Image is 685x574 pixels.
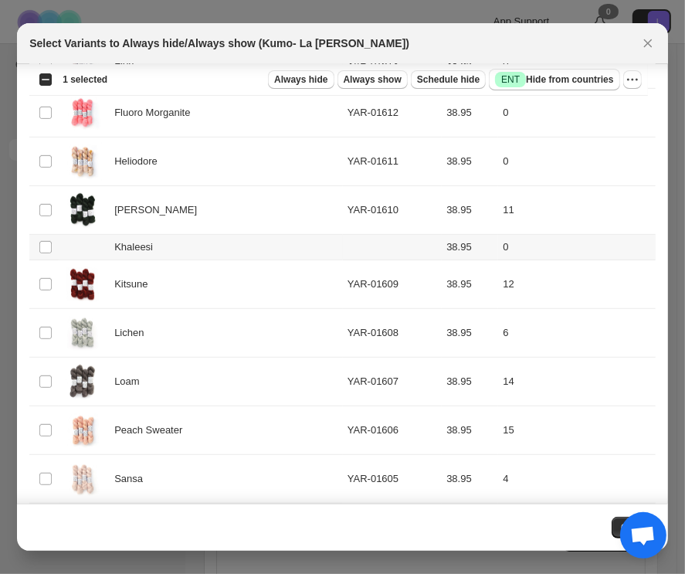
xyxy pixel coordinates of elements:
td: YAR-01605 [343,455,442,504]
a: Open chat [620,512,666,559]
td: 11 [498,186,655,235]
td: 6 [498,309,655,358]
span: Kitsune [114,277,156,292]
button: SuccessENTHide from countries [489,69,619,90]
img: kumo_fluoromorganite.jpg [63,93,102,132]
span: Always show [344,73,402,86]
td: 15 [498,406,655,455]
td: 38.95 [442,260,498,309]
td: 38.95 [442,89,498,138]
td: YAR-01607 [343,358,442,406]
button: Close [637,32,659,54]
h2: Select Variants to Always hide/Always show (Kumo- La [PERSON_NAME]) [29,36,409,51]
span: Close [621,521,646,534]
span: Heliodore [114,154,166,169]
td: 38.95 [442,358,498,406]
span: Loam [114,374,148,389]
td: 38.95 [442,235,498,260]
img: kumo_loam.jpg [63,362,102,401]
span: Khaleesi [114,239,161,255]
span: Hide from countries [495,72,613,87]
img: kumo_jonna.jpg [63,191,102,229]
td: 0 [498,138,655,186]
td: 4 [498,455,655,504]
td: YAR-01609 [343,260,442,309]
td: YAR-01608 [343,309,442,358]
span: 1 selected [63,73,107,86]
td: YAR-01606 [343,406,442,455]
span: Always hide [274,73,327,86]
td: 14 [498,358,655,406]
img: kumo_sansa.jpg [63,460,102,498]
td: YAR-01611 [343,138,442,186]
td: 38.95 [442,138,498,186]
td: 38.95 [442,406,498,455]
td: 38.95 [442,455,498,504]
button: Always show [337,70,408,89]
td: 0 [498,89,655,138]
td: 0 [498,235,655,260]
img: kumo_heliodore.jpg [63,142,102,181]
span: Sansa [114,471,151,487]
span: ENT [501,73,520,86]
img: kumo_peachsweater.jpg [63,411,102,450]
td: YAR-01610 [343,186,442,235]
td: 38.95 [442,309,498,358]
td: YAR-01612 [343,89,442,138]
span: Schedule hide [417,73,480,86]
td: 38.95 [442,186,498,235]
td: 12 [498,260,655,309]
button: Schedule hide [411,70,486,89]
span: Lichen [114,325,152,341]
button: Close [612,517,656,538]
button: Always hide [268,70,334,89]
img: kumo_kitsune.jpg [63,265,102,304]
img: kumo_lichen.jpg [63,314,102,352]
span: Peach Sweater [114,423,191,438]
span: [PERSON_NAME] [114,202,205,218]
span: Fluoro Morganite [114,105,198,121]
button: More actions [623,70,642,89]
